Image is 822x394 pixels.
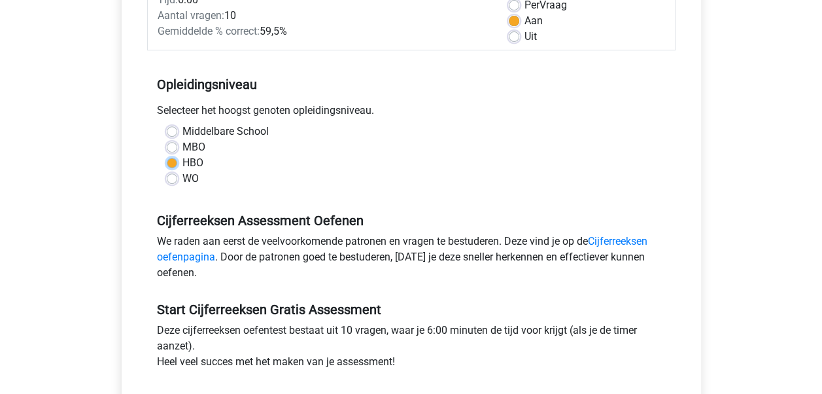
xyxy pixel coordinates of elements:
label: Middelbare School [182,124,269,139]
label: Uit [524,29,537,45]
div: Selecteer het hoogst genoten opleidingsniveau. [147,103,676,124]
div: We raden aan eerst de veelvoorkomende patronen en vragen te bestuderen. Deze vind je op de . Door... [147,234,676,286]
span: Aantal vragen: [158,9,224,22]
label: HBO [182,155,203,171]
h5: Start Cijferreeksen Gratis Assessment [157,302,666,317]
div: Deze cijferreeksen oefentest bestaat uit 10 vragen, waar je 6:00 minuten de tijd voor krijgt (als... [147,323,676,375]
span: Gemiddelde % correct: [158,25,260,37]
label: WO [182,171,199,187]
div: 10 [148,8,499,24]
label: MBO [182,139,205,155]
label: Aan [524,13,543,29]
h5: Opleidingsniveau [157,71,666,98]
h5: Cijferreeksen Assessment Oefenen [157,213,666,228]
div: 59,5% [148,24,499,39]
